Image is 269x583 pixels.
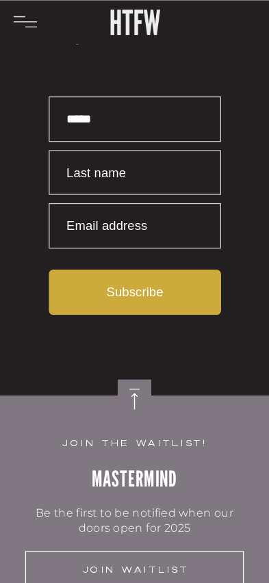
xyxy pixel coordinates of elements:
[25,435,244,451] p: join the waitlist!
[107,285,164,299] span: Subscribe
[17,5,253,68] p: be the first to know about new content, freebies, and more!
[32,505,238,559] p: Be the first to be notified when our doors open for 2025
[27,562,244,578] a: join waitlist
[18,464,251,493] p: MASTERMIND
[49,270,221,315] button: Subscribe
